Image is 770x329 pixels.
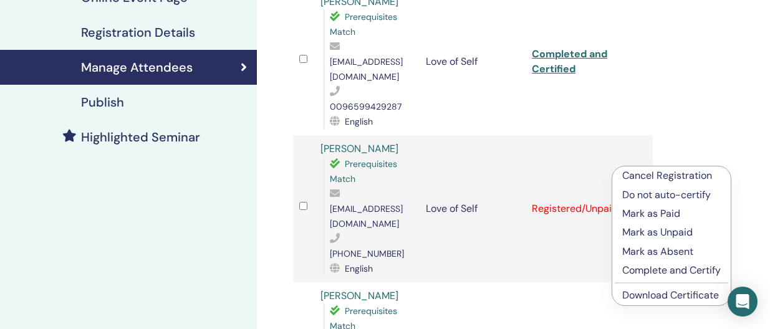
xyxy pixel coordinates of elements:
[345,116,373,127] span: English
[622,188,721,203] p: Do not auto-certify
[330,248,404,259] span: [PHONE_NUMBER]
[320,142,398,155] a: [PERSON_NAME]
[532,47,607,75] a: Completed and Certified
[81,95,124,110] h4: Publish
[622,288,719,302] a: Download Certificate
[330,203,403,229] span: [EMAIL_ADDRESS][DOMAIN_NAME]
[622,168,721,183] p: Cancel Registration
[345,263,373,274] span: English
[622,225,721,240] p: Mark as Unpaid
[622,206,721,221] p: Mark as Paid
[81,25,195,40] h4: Registration Details
[330,11,397,37] span: Prerequisites Match
[81,60,193,75] h4: Manage Attendees
[728,287,758,317] div: Open Intercom Messenger
[330,158,397,184] span: Prerequisites Match
[622,263,721,278] p: Complete and Certify
[330,101,402,112] span: 0096599429287
[320,289,398,302] a: [PERSON_NAME]
[330,56,403,82] span: [EMAIL_ADDRESS][DOMAIN_NAME]
[420,135,526,282] td: Love of Self
[622,244,721,259] p: Mark as Absent
[81,130,200,145] h4: Highlighted Seminar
